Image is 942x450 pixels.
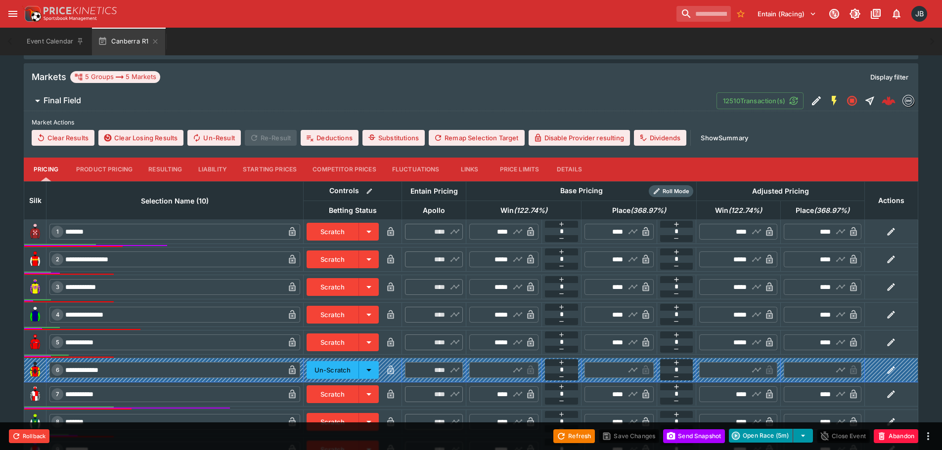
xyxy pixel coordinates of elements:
button: Refresh [553,429,595,443]
span: 1 [54,228,61,235]
div: Josh Brown [911,6,927,22]
span: Betting Status [318,205,388,216]
img: PriceKinetics Logo [22,4,42,24]
button: Open Race (5m) [729,429,793,443]
button: 12510Transaction(s) [717,92,804,109]
h6: Final Field [44,95,81,106]
button: Details [547,158,591,181]
button: Clear Losing Results [98,130,183,146]
div: betmakers [902,95,914,107]
button: Send Snapshot [663,429,725,443]
button: select merge strategy [793,429,813,443]
em: ( 368.97 %) [630,205,666,216]
span: Mark an event as closed and abandoned. [874,430,918,440]
button: Substitutions [362,130,425,146]
em: ( 368.97 %) [814,205,850,216]
img: runner 6 [27,362,43,378]
button: Scratch [307,223,359,241]
button: Josh Brown [908,3,930,25]
div: Base Pricing [556,185,607,197]
h5: Markets [32,71,66,82]
button: Clear Results [32,130,94,146]
span: Place(368.97%) [601,205,677,216]
span: 4 [54,311,61,318]
button: Scratch [307,333,359,351]
button: Canberra R1 [92,28,165,55]
button: Un-Result [187,130,240,146]
button: Product Pricing [68,158,140,181]
div: 5 Groups 5 Markets [74,71,156,83]
button: Un-Scratch [307,361,359,379]
span: 2 [54,256,61,263]
span: Selection Name (10) [130,195,220,207]
button: Rollback [9,429,49,443]
button: Starting Prices [235,158,305,181]
button: Competitor Prices [305,158,384,181]
button: Documentation [867,5,885,23]
img: runner 3 [27,279,43,295]
button: Scratch [307,306,359,324]
button: Remap Selection Target [429,130,525,146]
img: runner 4 [27,307,43,323]
button: Price Limits [492,158,547,181]
button: Closed [843,92,861,110]
button: Dividends [634,130,686,146]
button: Select Tenant [752,6,822,22]
button: Deductions [301,130,359,146]
img: runner 2 [27,251,43,267]
img: logo-cerberus--red.svg [882,94,896,108]
button: open drawer [4,5,22,23]
div: split button [729,429,813,443]
button: Scratch [307,413,359,431]
button: Disable Provider resulting [529,130,630,146]
button: Toggle light/dark mode [846,5,864,23]
img: betmakers [903,95,914,106]
button: Connected to PK [825,5,843,23]
em: ( 122.74 %) [514,205,547,216]
span: Win(122.74%) [704,205,773,216]
div: Show/hide Price Roll mode configuration. [649,185,693,197]
span: 3 [54,284,61,290]
img: runner 8 [27,414,43,430]
img: Sportsbook Management [44,16,97,21]
button: Scratch [307,250,359,268]
button: Fluctuations [384,158,448,181]
th: Silk [24,181,46,219]
button: Edit Detail [807,92,825,110]
th: Entain Pricing [402,181,466,201]
img: runner 1 [27,224,43,240]
button: Display filter [864,69,914,85]
em: ( 122.74 %) [728,205,762,216]
svg: Closed [846,95,858,107]
span: 6 [54,367,61,373]
img: PriceKinetics [44,7,117,14]
th: Actions [864,181,918,219]
button: Resulting [140,158,190,181]
button: Scratch [307,385,359,403]
th: Controls [303,181,402,201]
button: Straight [861,92,879,110]
img: runner 7 [27,386,43,402]
span: Win(122.74%) [490,205,558,216]
button: ShowSummary [695,130,754,146]
button: Liability [190,158,235,181]
button: SGM Enabled [825,92,843,110]
button: No Bookmarks [733,6,749,22]
button: Scratch [307,278,359,296]
span: 7 [54,391,61,398]
input: search [676,6,731,22]
a: 7abcb975-8aa9-4a6c-a267-7be51f121912 [879,91,898,111]
th: Apollo [402,201,466,219]
img: runner 5 [27,334,43,350]
span: Re-Result [245,130,297,146]
span: 5 [54,339,61,346]
span: Roll Mode [659,187,693,196]
button: Event Calendar [21,28,90,55]
th: Adjusted Pricing [696,181,864,201]
span: Place(368.97%) [785,205,860,216]
button: Pricing [24,158,68,181]
button: Notifications [888,5,905,23]
button: Bulk edit [363,185,376,198]
div: 7abcb975-8aa9-4a6c-a267-7be51f121912 [882,94,896,108]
